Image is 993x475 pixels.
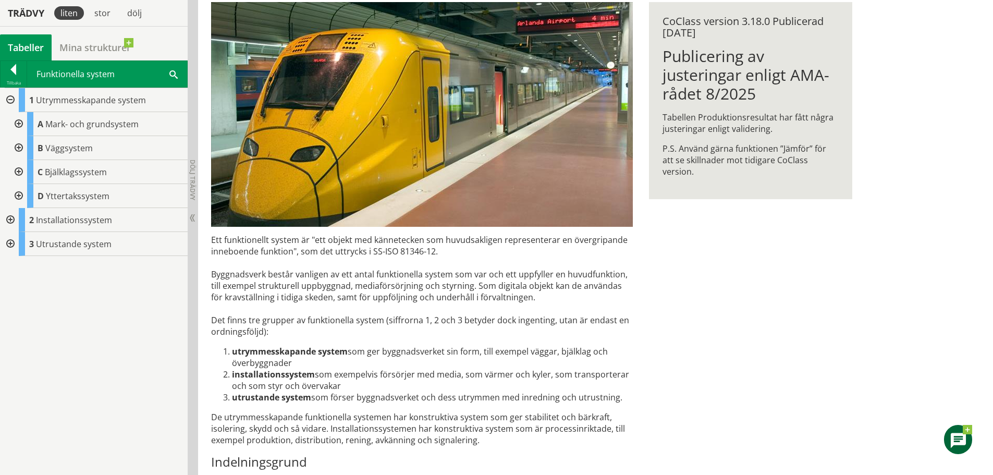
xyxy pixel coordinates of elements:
div: Gå till informationssidan för CoClass Studio [8,112,188,136]
span: D [38,190,44,202]
li: som exempelvis försörjer med media, som värmer och kyler, som trans­porterar och som styr och öve... [232,369,633,392]
strong: installationssystem [232,369,315,380]
span: Installationssystem [36,214,112,226]
strong: utrymmesskapande system [232,346,348,357]
a: Mina strukturer [52,34,139,60]
span: Yttertakssystem [46,190,109,202]
li: som förser byggnadsverket och dess utrymmen med inredning och utrustning. [232,392,633,403]
p: P.S. Använd gärna funktionen ”Jämför” för att se skillnader mot tidigare CoClass version. [663,143,838,177]
p: Tabellen Produktionsresultat har fått några justeringar enligt validering. [663,112,838,135]
div: Trädvy [2,7,50,19]
div: Gå till informationssidan för CoClass Studio [8,136,188,160]
span: Utrustande system [36,238,112,250]
div: stor [88,6,117,20]
div: liten [54,6,84,20]
strong: utrustande system [232,392,311,403]
span: 2 [29,214,34,226]
span: 1 [29,94,34,106]
div: Gå till informationssidan för CoClass Studio [8,160,188,184]
div: Gå till informationssidan för CoClass Studio [8,184,188,208]
span: Utrymmesskapande system [36,94,146,106]
li: som ger byggnadsverket sin form, till exempel väggar, bjälklag och överbyggnader [232,346,633,369]
img: arlanda-express-2.jpg [211,2,633,227]
span: A [38,118,43,130]
span: Bjälklagssystem [45,166,107,178]
h3: Indelningsgrund [211,454,633,470]
span: Mark- och grundsystem [45,118,139,130]
span: Väggsystem [45,142,93,154]
span: C [38,166,43,178]
div: dölj [121,6,148,20]
div: Funktionella system [27,61,187,87]
span: B [38,142,43,154]
span: Dölj trädvy [188,160,197,200]
div: CoClass version 3.18.0 Publicerad [DATE] [663,16,838,39]
h1: Publicering av justeringar enligt AMA-rådet 8/2025 [663,47,838,103]
span: 3 [29,238,34,250]
span: Sök i tabellen [169,68,178,79]
div: Tillbaka [1,79,27,87]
